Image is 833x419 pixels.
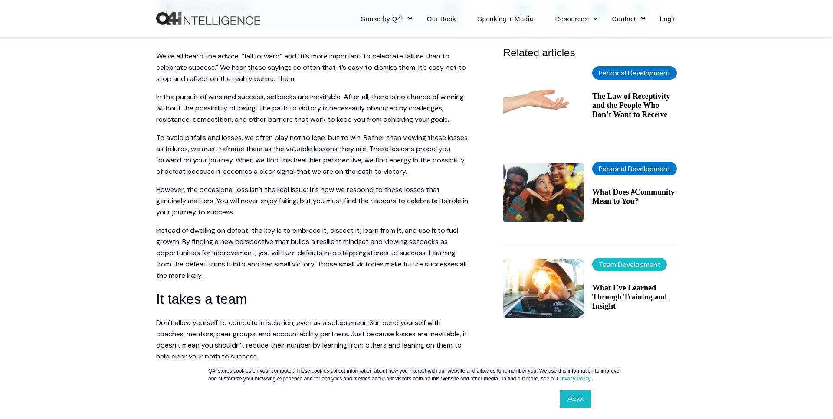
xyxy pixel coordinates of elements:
[156,317,469,362] p: Don't allow yourself to compete in isolation, even as a solopreneur. Surround yourself with coach...
[156,91,469,125] p: In the pursuit of wins and success, setbacks are inevitable. After all, there is no chance of win...
[156,12,260,25] img: Q4intelligence, LLC logo
[503,163,584,222] img: The concept of community. A group of people leaning on and supporting one another.
[156,225,469,281] p: Instead of dwelling on defeat, the key is to embrace it, dissect it, learn from it, and use it to...
[592,283,677,311] a: What I’ve Learned Through Training and Insight
[208,367,625,383] p: Q4i stores cookies on your computer. These cookies collect information about how you interact wit...
[503,45,677,61] h3: Related articles
[592,66,677,80] label: Personal Development
[560,390,591,408] a: Accept
[156,132,469,177] p: To avoid pitfalls and losses, we often play not to lose, but to win. Rather than viewing these lo...
[156,12,260,25] a: Back to Home
[592,188,677,206] a: What Does #Community Mean to You?
[156,51,469,84] p: We’ve all heard the advice, “fail forward” and “it’s more important to celebrate failure than to ...
[558,376,590,382] a: Privacy Policy
[592,92,677,119] a: The Law of Receptivity and the People Who Don’t Want to Receive
[156,184,469,218] p: However, the occasional loss isn’t the real issue; it's how we respond to these losses that genui...
[592,258,667,271] label: Team Development
[592,162,677,175] label: Personal Development
[156,288,469,310] h3: It takes a team
[503,259,584,318] img: We have a process where we reflect on the week with a few questions and written responses. The in...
